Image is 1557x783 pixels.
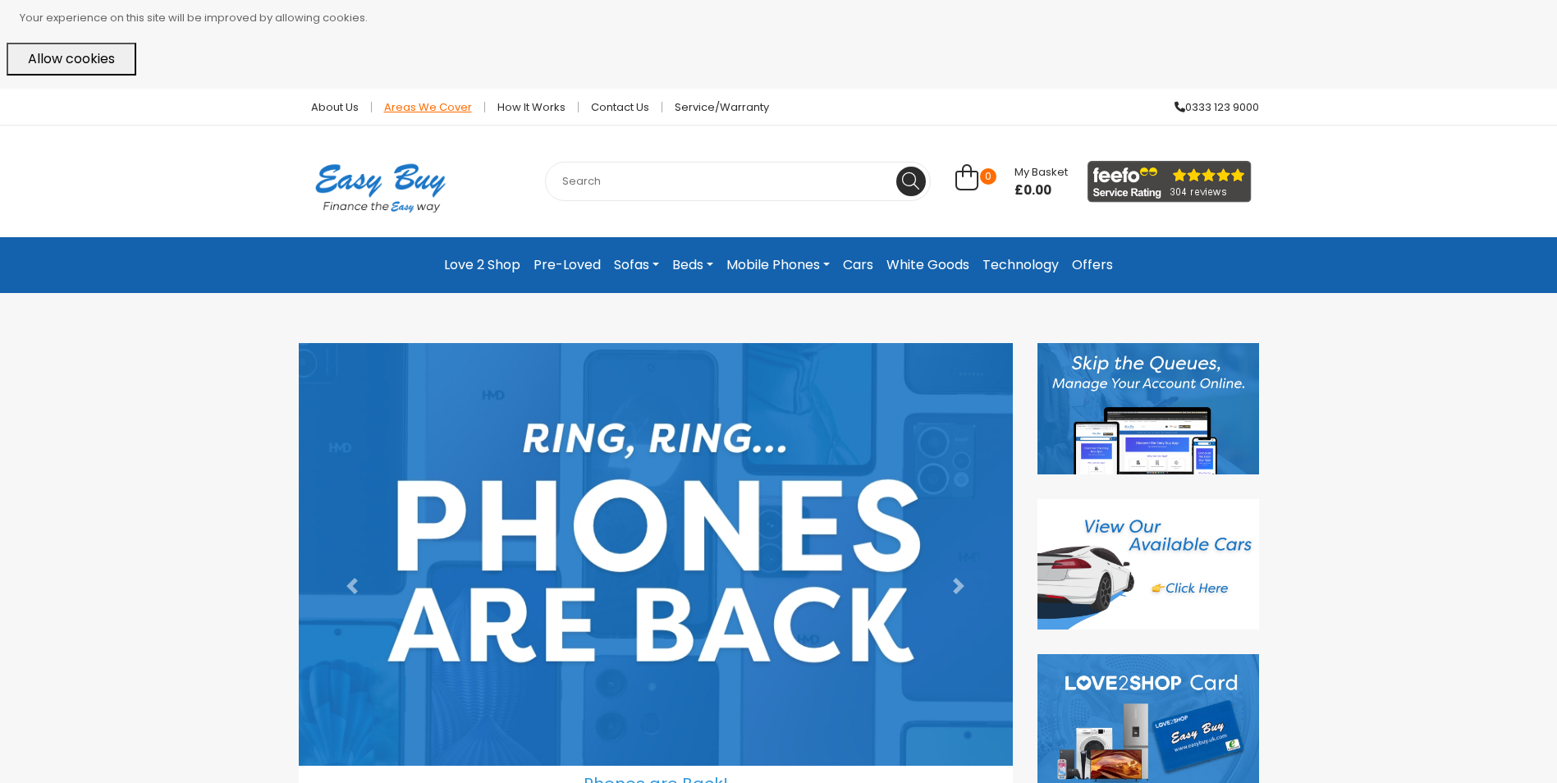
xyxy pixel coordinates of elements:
[1037,343,1259,474] img: Discover our App
[20,7,1550,30] p: Your experience on this site will be improved by allowing cookies.
[545,162,931,201] input: Search
[299,102,372,112] a: About Us
[880,250,976,280] a: White Goods
[976,250,1065,280] a: Technology
[437,250,527,280] a: Love 2 Shop
[1088,161,1252,203] img: feefo_logo
[1065,250,1120,280] a: Offers
[299,142,462,234] img: Easy Buy
[1014,182,1068,199] span: £0.00
[299,343,1013,766] img: Phones are Back!
[485,102,579,112] a: How it works
[955,173,1068,192] a: 0 My Basket £0.00
[607,250,666,280] a: Sofas
[666,250,720,280] a: Beds
[1162,102,1259,112] a: 0333 123 9000
[579,102,662,112] a: Contact Us
[662,102,769,112] a: Service/Warranty
[7,43,136,76] button: Allow cookies
[1014,164,1068,180] span: My Basket
[720,250,836,280] a: Mobile Phones
[527,250,607,280] a: Pre-Loved
[372,102,485,112] a: Areas we cover
[1037,499,1259,630] img: Cars
[980,168,996,185] span: 0
[836,250,880,280] a: Cars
